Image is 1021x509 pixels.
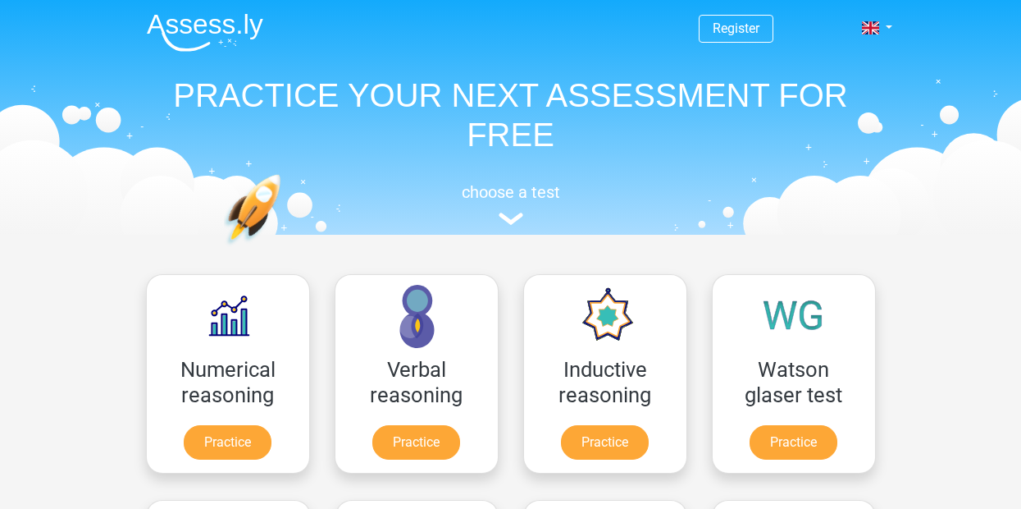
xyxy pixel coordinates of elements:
img: assessment [499,213,523,225]
a: Practice [561,425,649,460]
h5: choose a test [134,182,888,202]
a: Register [713,21,759,36]
a: Practice [372,425,460,460]
h1: PRACTICE YOUR NEXT ASSESSMENT FOR FREE [134,76,888,154]
a: choose a test [134,182,888,226]
img: practice [224,174,344,323]
a: Practice [184,425,271,460]
img: Assessly [147,13,263,52]
a: Practice [750,425,837,460]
